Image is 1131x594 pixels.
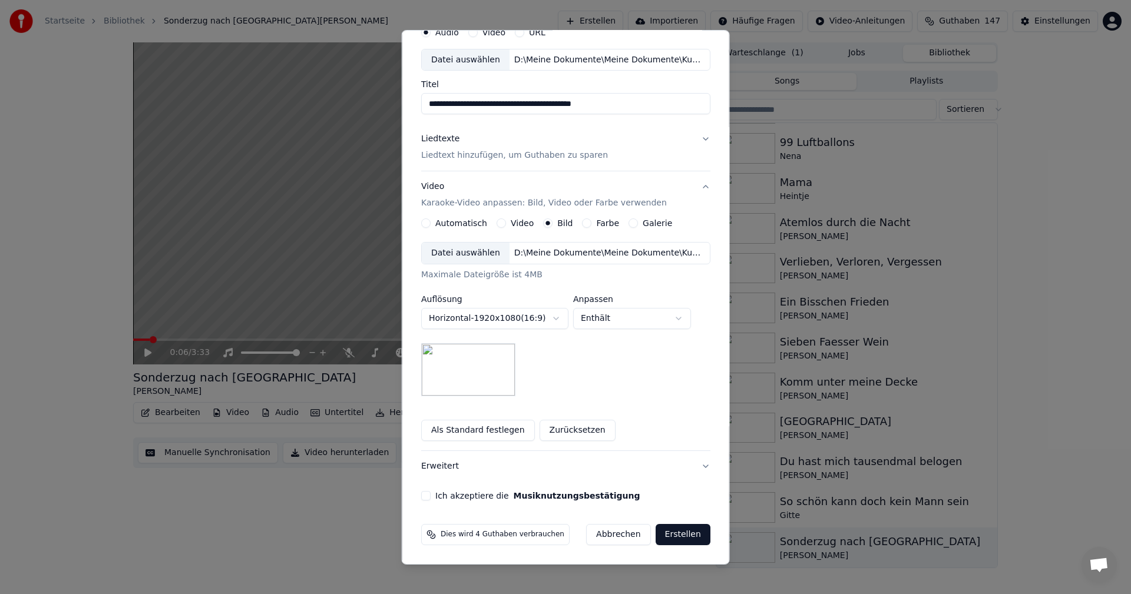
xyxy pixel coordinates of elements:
button: Erweitert [421,451,710,482]
div: Datei auswählen [422,49,510,70]
label: Automatisch [435,219,487,227]
label: Ich akzeptiere die [435,492,640,500]
label: Video [482,28,505,36]
label: Bild [557,219,573,227]
label: Video [511,219,534,227]
div: Video [421,181,667,209]
div: Liedtexte [421,133,459,145]
label: Galerie [643,219,672,227]
label: Titel [421,80,710,88]
p: Liedtext hinzufügen, um Guthaben zu sparen [421,150,608,161]
div: Maximale Dateigröße ist 4MB [421,269,710,281]
button: Erstellen [655,524,710,545]
label: Farbe [596,219,619,227]
button: Abbrechen [586,524,650,545]
label: Audio [435,28,459,36]
label: Auflösung [421,295,568,303]
div: D:\Meine Dokumente\Meine Dokumente\Kuhbergverein\Senioren\Aktionen\2025\2025_11_07 - Stammtisch m... [509,247,709,259]
div: Datei auswählen [422,243,510,264]
div: VideoKaraoke-Video anpassen: Bild, Video oder Farbe verwenden [421,218,710,450]
label: URL [529,28,545,36]
button: Zurücksetzen [539,420,615,441]
label: Anpassen [573,295,691,303]
div: D:\Meine Dokumente\Meine Dokumente\Kuhbergverein\Senioren\Aktionen\2025\2025_11_07 - Stammtisch m... [509,54,709,65]
span: Dies wird 4 Guthaben verbrauchen [441,530,564,539]
button: Ich akzeptiere die [513,492,640,500]
button: Als Standard festlegen [421,420,535,441]
button: VideoKaraoke-Video anpassen: Bild, Video oder Farbe verwenden [421,171,710,218]
p: Karaoke-Video anpassen: Bild, Video oder Farbe verwenden [421,197,667,209]
button: LiedtexteLiedtext hinzufügen, um Guthaben zu sparen [421,124,710,171]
